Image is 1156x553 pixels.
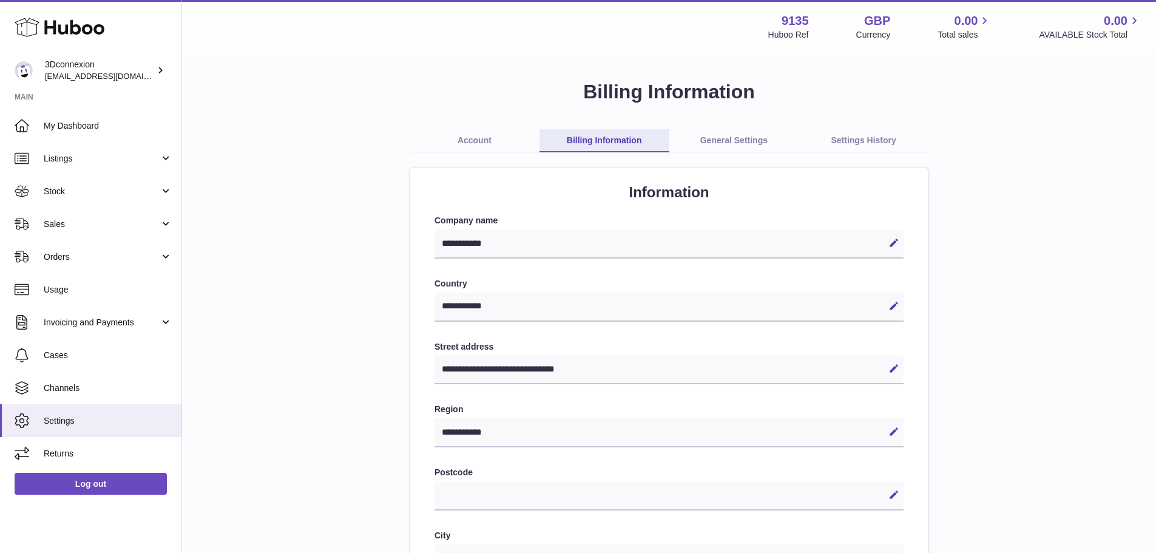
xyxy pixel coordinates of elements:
span: Listings [44,153,160,165]
a: General Settings [669,129,799,152]
a: 0.00 Total sales [938,13,992,41]
strong: 9135 [782,13,809,29]
label: Company name [434,215,904,226]
a: Billing Information [539,129,669,152]
span: Orders [44,251,160,263]
span: 0.00 [1104,13,1127,29]
a: Account [410,129,539,152]
span: Settings [44,415,172,427]
strong: GBP [864,13,890,29]
span: 0.00 [955,13,978,29]
span: AVAILABLE Stock Total [1039,29,1141,41]
span: My Dashboard [44,120,172,132]
span: Cases [44,350,172,361]
label: Country [434,278,904,290]
h1: Billing Information [201,79,1137,105]
div: 3Dconnexion [45,59,154,82]
span: Channels [44,382,172,394]
label: Street address [434,341,904,353]
div: Currency [856,29,891,41]
span: Usage [44,284,172,296]
a: Log out [15,473,167,495]
span: Sales [44,219,160,230]
label: Region [434,404,904,415]
label: City [434,530,904,541]
a: 0.00 AVAILABLE Stock Total [1039,13,1141,41]
span: Invoicing and Payments [44,317,160,328]
span: [EMAIL_ADDRESS][DOMAIN_NAME] [45,71,178,81]
h2: Information [434,183,904,202]
span: Total sales [938,29,992,41]
span: Returns [44,448,172,460]
label: Postcode [434,467,904,478]
div: Huboo Ref [768,29,809,41]
img: order_eu@3dconnexion.com [15,61,33,80]
span: Stock [44,186,160,197]
a: Settings History [799,129,928,152]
